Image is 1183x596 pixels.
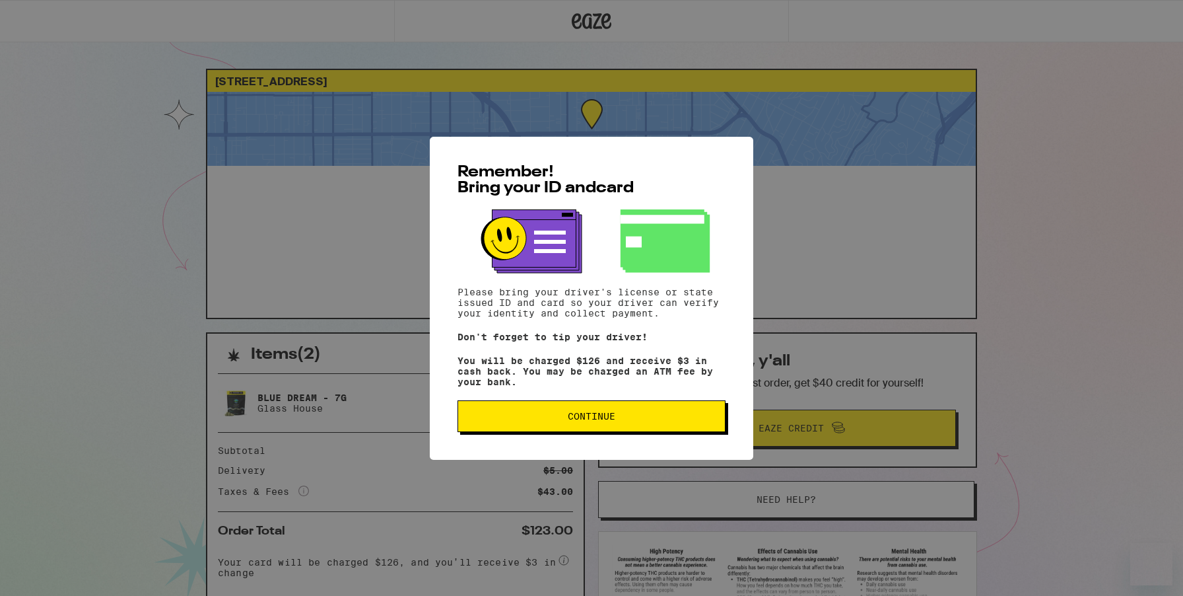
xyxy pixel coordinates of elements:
[457,287,726,318] p: Please bring your driver's license or state issued ID and card so your driver can verify your ide...
[457,355,726,387] p: You will be charged $126 and receive $3 in cash back. You may be charged an ATM fee by your bank.
[1130,543,1172,585] iframe: Button to launch messaging window
[568,412,615,421] span: Continue
[457,332,726,342] p: Don't forget to tip your driver!
[457,165,634,196] span: Remember! Bring your ID and card
[457,400,726,432] button: Continue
